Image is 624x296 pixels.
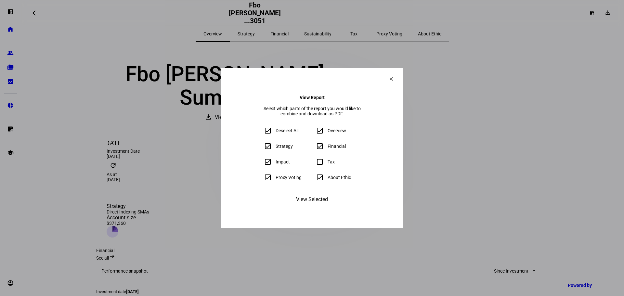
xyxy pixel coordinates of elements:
[287,192,337,207] button: View Selected
[300,95,325,100] h4: View Report
[296,192,328,207] span: View Selected
[260,106,364,116] div: Select which parts of the report you would like to combine and download as PDF.
[276,144,293,149] div: Strategy
[328,175,351,180] div: About Ethic
[328,128,346,133] div: Overview
[328,144,346,149] div: Financial
[388,76,394,82] mat-icon: clear
[276,128,298,133] div: Deselect All
[276,159,290,164] div: Impact
[276,175,302,180] div: Proxy Voting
